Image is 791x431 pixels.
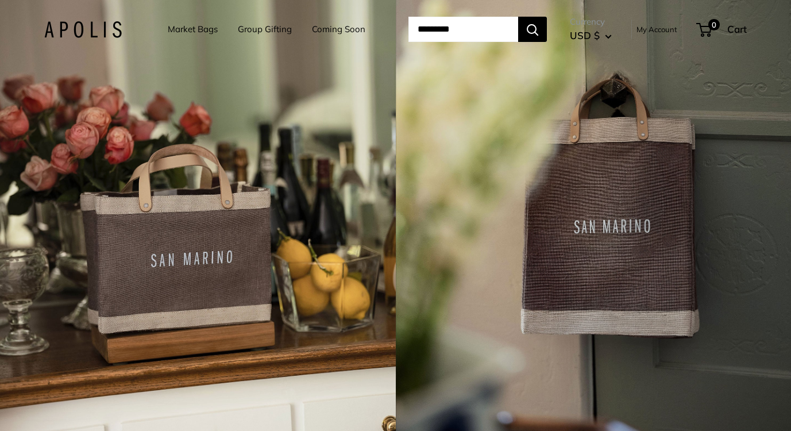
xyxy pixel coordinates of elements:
[636,22,677,36] a: My Account
[708,19,720,30] span: 0
[727,23,747,35] span: Cart
[238,21,292,37] a: Group Gifting
[570,26,612,45] button: USD $
[44,21,122,38] img: Apolis
[570,14,612,30] span: Currency
[570,29,600,41] span: USD $
[697,20,747,39] a: 0 Cart
[408,17,518,42] input: Search...
[168,21,218,37] a: Market Bags
[312,21,365,37] a: Coming Soon
[518,17,547,42] button: Search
